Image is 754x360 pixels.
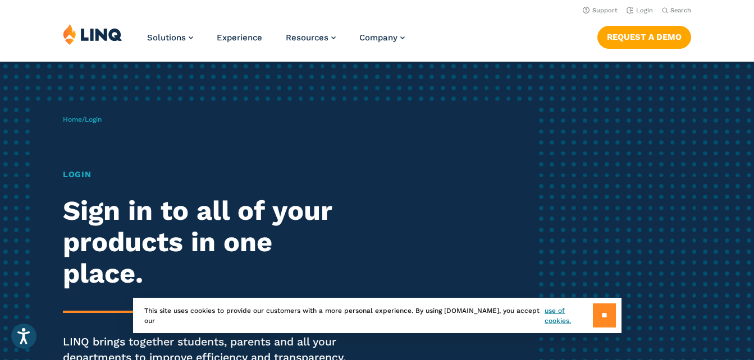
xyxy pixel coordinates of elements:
[286,33,328,43] span: Resources
[217,33,262,43] a: Experience
[63,116,82,123] a: Home
[63,195,353,289] h2: Sign in to all of your products in one place.
[133,298,622,333] div: This site uses cookies to provide our customers with a more personal experience. By using [DOMAIN...
[545,306,592,326] a: use of cookies.
[147,33,193,43] a: Solutions
[359,33,405,43] a: Company
[359,33,397,43] span: Company
[286,33,336,43] a: Resources
[662,6,691,15] button: Open Search Bar
[597,24,691,48] nav: Button Navigation
[627,7,653,14] a: Login
[597,26,691,48] a: Request a Demo
[63,116,102,123] span: /
[670,7,691,14] span: Search
[63,168,353,181] h1: Login
[147,33,186,43] span: Solutions
[63,24,122,45] img: LINQ | K‑12 Software
[583,7,618,14] a: Support
[85,116,102,123] span: Login
[147,24,405,61] nav: Primary Navigation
